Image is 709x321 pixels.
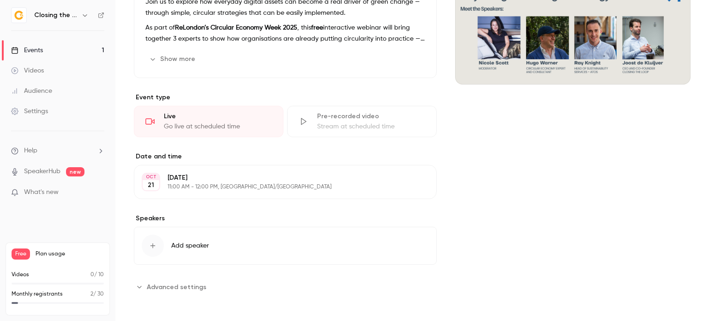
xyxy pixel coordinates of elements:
[164,112,272,121] div: Live
[175,24,297,31] strong: ReLondon’s Circular Economy Week 2025
[145,22,425,44] p: As part of , this interactive webinar will bring together 3 experts to show how organisations are...
[12,248,30,260] span: Free
[168,173,388,182] p: [DATE]
[317,122,425,131] div: Stream at scheduled time
[134,152,437,161] label: Date and time
[12,290,63,298] p: Monthly registrants
[134,279,437,294] section: Advanced settings
[311,24,323,31] strong: free
[134,214,437,223] label: Speakers
[11,146,104,156] li: help-dropdown-opener
[145,52,201,67] button: Show more
[11,46,43,55] div: Events
[12,271,29,279] p: Videos
[164,122,272,131] div: Go live at scheduled time
[93,188,104,197] iframe: Noticeable Trigger
[90,290,104,298] p: / 30
[134,93,437,102] p: Event type
[134,106,283,137] div: LiveGo live at scheduled time
[24,167,60,176] a: SpeakerHub
[36,250,104,258] span: Plan usage
[90,291,93,297] span: 2
[12,8,26,23] img: Closing the Loop
[11,86,52,96] div: Audience
[90,272,94,278] span: 0
[134,227,437,265] button: Add speaker
[287,106,437,137] div: Pre-recorded videoStream at scheduled time
[134,279,212,294] button: Advanced settings
[24,188,59,197] span: What's new
[11,66,44,75] div: Videos
[168,183,388,191] p: 11:00 AM - 12:00 PM, [GEOGRAPHIC_DATA]/[GEOGRAPHIC_DATA]
[148,181,154,190] p: 21
[24,146,37,156] span: Help
[34,11,78,20] h6: Closing the Loop
[143,174,159,180] div: OCT
[11,107,48,116] div: Settings
[147,282,206,292] span: Advanced settings
[317,112,425,121] div: Pre-recorded video
[66,167,84,176] span: new
[171,241,209,250] span: Add speaker
[90,271,104,279] p: / 10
